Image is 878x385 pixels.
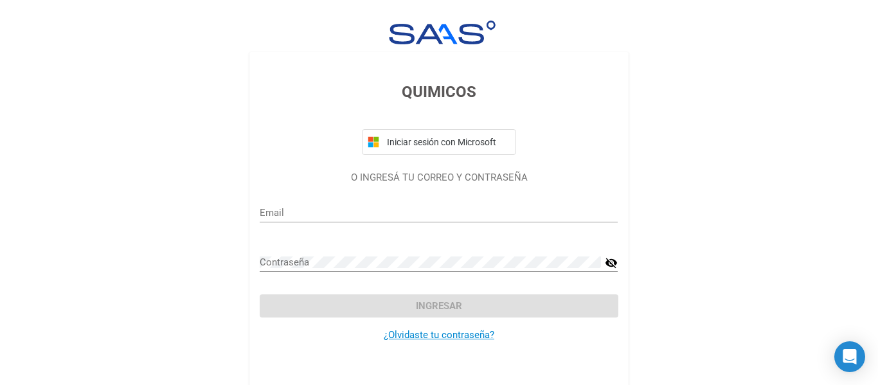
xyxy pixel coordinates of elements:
[260,80,618,103] h3: QUIMICOS
[384,329,494,341] a: ¿Olvidaste tu contraseña?
[834,341,865,372] div: Open Intercom Messenger
[260,294,618,318] button: Ingresar
[384,137,510,147] span: Iniciar sesión con Microsoft
[260,170,618,185] p: O INGRESÁ TU CORREO Y CONTRASEÑA
[605,255,618,271] mat-icon: visibility_off
[362,129,516,155] button: Iniciar sesión con Microsoft
[416,300,462,312] span: Ingresar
